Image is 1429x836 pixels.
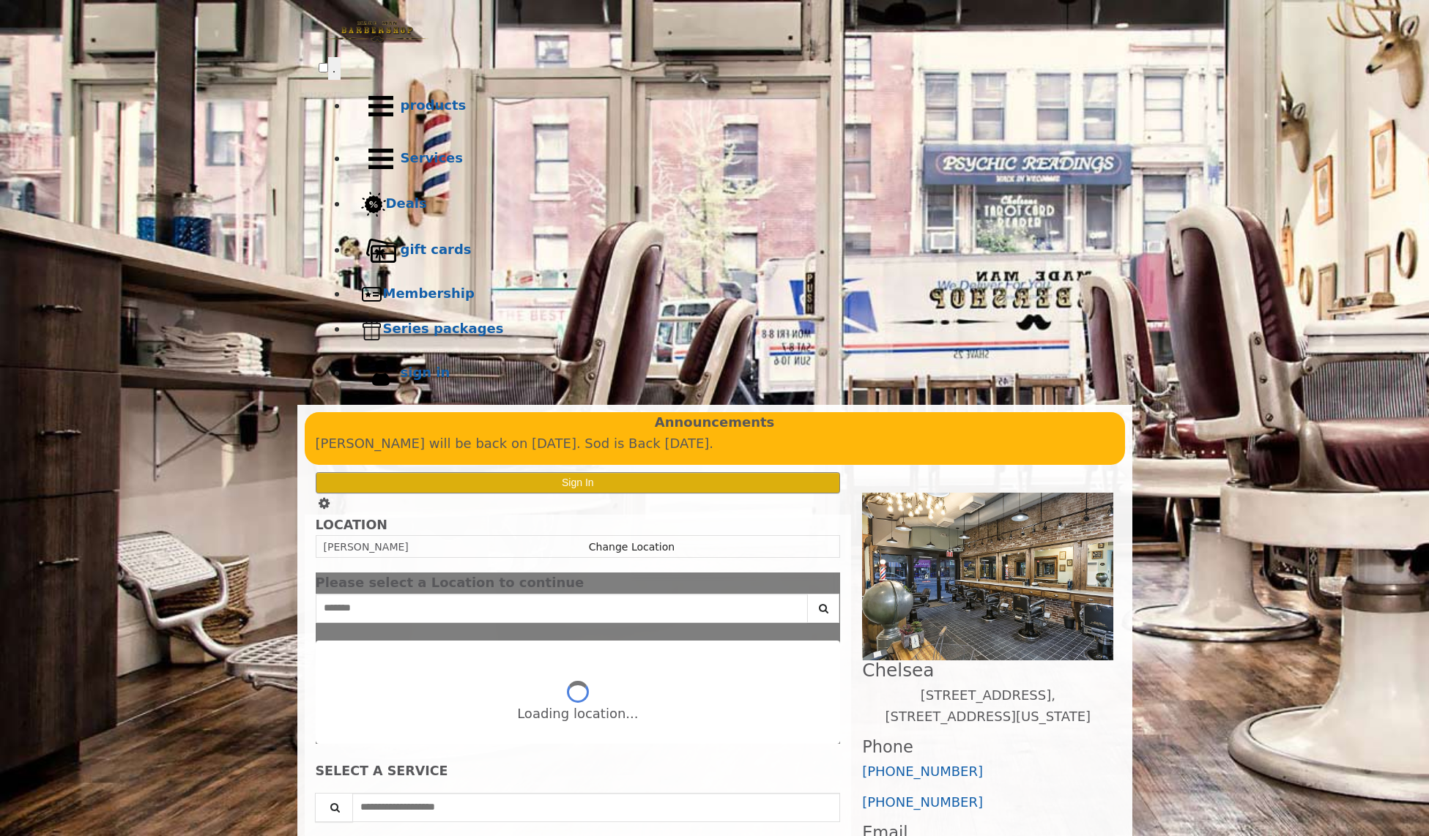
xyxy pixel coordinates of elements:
[862,660,1113,680] h2: Chelsea
[348,277,1111,312] a: MembershipMembership
[316,575,584,590] span: Please select a Location to continue
[862,764,983,779] a: [PHONE_NUMBER]
[316,518,387,532] b: LOCATION
[386,195,427,211] b: Deals
[316,594,841,630] div: Center Select
[383,321,504,336] b: Series packages
[361,86,401,126] img: Products
[316,472,841,493] button: Sign In
[361,139,401,179] img: Services
[401,365,450,380] b: sign in
[815,603,832,613] i: Search button
[401,242,472,257] b: gift cards
[655,412,775,433] b: Announcements
[316,764,841,778] div: SELECT A SERVICE
[361,192,386,217] img: Deals
[348,133,1111,185] a: ServicesServices
[517,703,638,725] div: Loading location...
[333,61,336,75] span: .
[348,224,1111,277] a: Gift cardsgift cards
[401,150,464,165] b: Services
[383,285,475,301] b: Membership
[361,318,383,340] img: Series packages
[348,312,1111,347] a: Series packagesSeries packages
[862,685,1113,728] p: [STREET_ADDRESS],[STREET_ADDRESS][US_STATE]
[348,347,1111,400] a: sign insign in
[348,80,1111,133] a: Productsproducts
[818,578,840,588] button: close dialog
[315,793,353,822] button: Service Search
[361,354,401,393] img: sign in
[319,63,328,72] input: menu toggle
[361,283,383,305] img: Membership
[862,794,983,810] a: [PHONE_NUMBER]
[589,541,675,553] a: Change Location
[319,8,436,55] img: Made Man Barbershop logo
[316,433,1114,455] p: [PERSON_NAME] will be back on [DATE]. Sod is Back [DATE].
[328,57,341,80] button: menu toggle
[361,231,401,270] img: Gift cards
[316,594,809,623] input: Search Center
[348,185,1111,224] a: DealsDeals
[324,541,409,553] span: [PERSON_NAME]
[401,97,467,113] b: products
[862,738,1113,756] h3: Phone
